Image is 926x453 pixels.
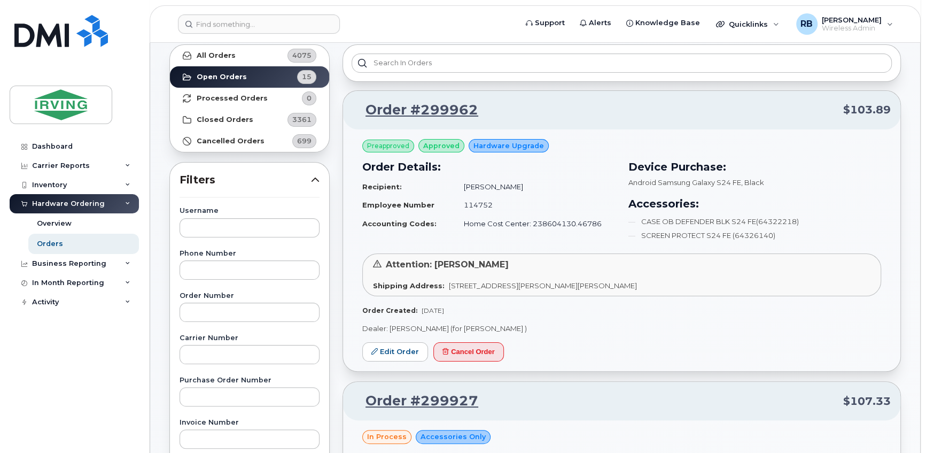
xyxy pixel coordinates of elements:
span: [PERSON_NAME] [822,16,882,24]
a: Order #299927 [353,391,478,411]
label: Order Number [180,293,320,300]
a: Order #299962 [353,101,478,120]
label: Phone Number [180,250,320,257]
span: 15 [302,72,312,82]
a: Alerts [572,12,619,34]
label: Carrier Number [180,335,320,342]
div: Roberts, Brad [789,13,900,35]
td: Home Cost Center: 238604130.46786 [454,214,616,233]
a: Edit Order [362,342,428,362]
strong: Accounting Codes: [362,219,437,228]
h3: Order Details: [362,159,616,175]
strong: Order Created: [362,306,417,314]
p: Dealer: [PERSON_NAME] (for [PERSON_NAME] ) [362,324,881,334]
span: Preapproved [367,141,409,151]
strong: Shipping Address: [373,281,445,290]
div: Quicklinks [709,13,787,35]
label: Invoice Number [180,419,320,426]
a: All Orders4075 [170,45,329,66]
h3: Device Purchase: [628,159,882,175]
li: CASE OB DEFENDER BLK S24 FE(64322218) [628,217,882,227]
a: Support [518,12,572,34]
span: 699 [297,136,312,146]
span: Alerts [589,18,611,28]
li: SCREEN PROTECT S24 FE (64326140) [628,231,882,241]
span: [STREET_ADDRESS][PERSON_NAME][PERSON_NAME] [449,281,637,290]
span: [DATE] [422,306,444,314]
span: RB [800,18,813,30]
strong: Closed Orders [197,116,253,124]
label: Purchase Order Number [180,377,320,384]
td: [PERSON_NAME] [454,178,616,196]
a: Knowledge Base [619,12,707,34]
span: $103.89 [843,102,891,118]
input: Search in orders [352,53,892,73]
span: Wireless Admin [822,24,882,33]
h3: Accessories: [628,196,882,212]
label: Username [180,208,320,214]
span: 0 [307,93,312,103]
span: approved [423,141,460,151]
span: Knowledge Base [635,18,700,28]
span: Android Samsung Galaxy S24 FE [628,178,741,187]
span: , Black [741,178,764,187]
button: Cancel Order [433,342,504,362]
span: Support [535,18,565,28]
strong: Cancelled Orders [197,137,264,145]
span: 3361 [292,114,312,125]
strong: Recipient: [362,182,402,191]
span: Accessories Only [421,432,486,442]
span: 4075 [292,50,312,60]
span: Attention: [PERSON_NAME] [386,259,509,270]
span: in process [367,432,407,442]
a: Cancelled Orders699 [170,130,329,152]
span: Quicklinks [729,20,768,28]
strong: Employee Number [362,201,434,209]
a: Open Orders15 [170,66,329,88]
span: Filters [180,172,311,188]
strong: Processed Orders [197,94,268,103]
span: Hardware Upgrade [473,141,544,151]
a: Processed Orders0 [170,88,329,109]
input: Find something... [178,14,340,34]
a: Closed Orders3361 [170,109,329,130]
td: 114752 [454,196,616,214]
strong: Open Orders [197,73,247,81]
strong: All Orders [197,51,236,60]
span: $107.33 [843,394,891,409]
